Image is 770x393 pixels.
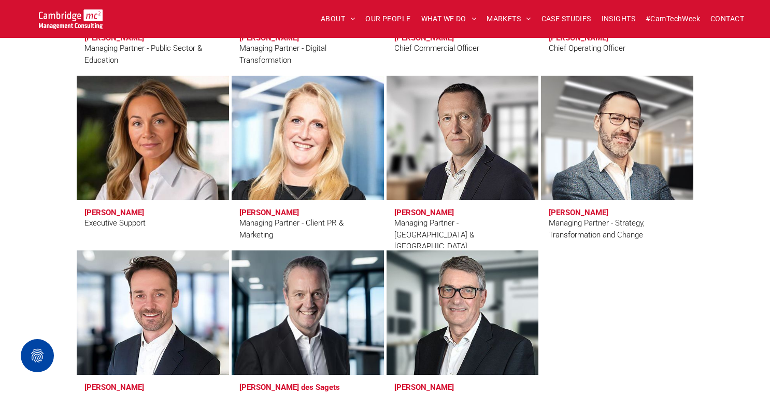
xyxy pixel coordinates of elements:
[387,250,539,375] a: Jeff Owen | Managing Partner - Business Transformation
[316,11,361,27] a: ABOUT
[640,11,705,27] a: #CamTechWeek
[394,43,479,54] div: Chief Commercial Officer
[596,11,640,27] a: INSIGHTS
[239,208,299,217] h3: [PERSON_NAME]
[394,208,454,217] h3: [PERSON_NAME]
[394,383,454,392] h3: [PERSON_NAME]
[549,33,608,43] h3: [PERSON_NAME]
[549,217,686,241] div: Managing Partner - Strategy, Transformation and Change
[481,11,536,27] a: MARKETS
[84,208,144,217] h3: [PERSON_NAME]
[39,11,103,22] a: Your Business Transformed | Cambridge Management Consulting
[549,208,608,217] h3: [PERSON_NAME]
[77,250,229,375] a: Pete Nisbet | Managing Partner - Energy & Carbon
[394,33,454,43] h3: [PERSON_NAME]
[387,76,539,200] a: Jason Jennings | Managing Partner - UK & Ireland
[239,43,376,66] div: Managing Partner - Digital Transformation
[84,33,144,43] h3: [PERSON_NAME]
[394,217,531,252] div: Managing Partner - [GEOGRAPHIC_DATA] & [GEOGRAPHIC_DATA]
[77,76,229,200] a: Kate Hancock | Executive Support | Cambridge Management Consulting
[84,383,144,392] h3: [PERSON_NAME]
[416,11,482,27] a: WHAT WE DO
[239,33,299,43] h3: [PERSON_NAME]
[239,217,376,241] div: Managing Partner - Client PR & Marketing
[541,76,693,200] a: Mauro Mortali | Managing Partner - Strategy | Cambridge Management Consulting
[239,383,340,392] h3: [PERSON_NAME] des Sagets
[536,11,596,27] a: CASE STUDIES
[360,11,416,27] a: OUR PEOPLE
[84,43,221,66] div: Managing Partner - Public Sector & Education
[705,11,749,27] a: CONTACT
[549,43,625,54] div: Chief Operating Officer
[84,217,146,229] div: Executive Support
[227,72,388,204] a: Faye Holland | Managing Partner - Client PR & Marketing
[232,250,384,375] a: Charles Orsel Des Sagets | Managing Partner - EMEA
[39,9,103,29] img: Cambridge MC Logo, digital transformation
